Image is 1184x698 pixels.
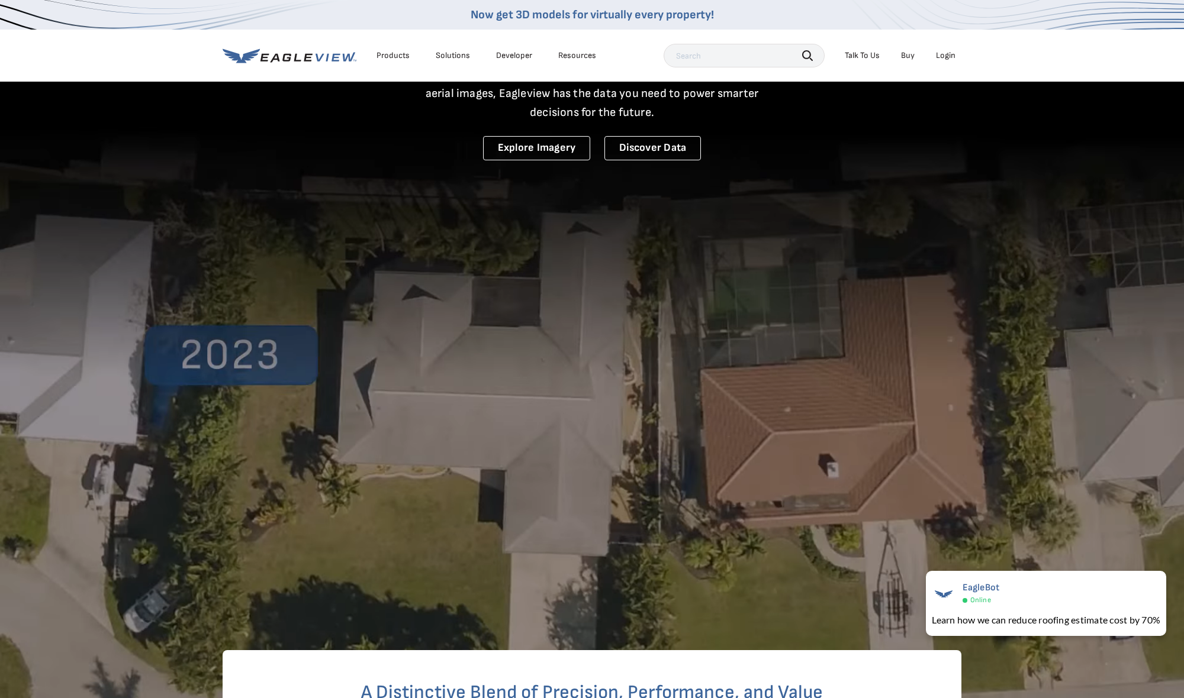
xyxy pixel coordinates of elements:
[604,136,701,160] a: Discover Data
[483,136,591,160] a: Explore Imagery
[496,50,532,61] a: Developer
[963,582,1000,593] span: EagleBot
[845,50,880,61] div: Talk To Us
[932,613,1160,627] div: Learn how we can reduce roofing estimate cost by 70%
[901,50,915,61] a: Buy
[471,8,714,22] a: Now get 3D models for virtually every property!
[411,65,773,122] p: A new era starts here. Built on more than 3.5 billion high-resolution aerial images, Eagleview ha...
[558,50,596,61] div: Resources
[664,44,825,67] input: Search
[436,50,470,61] div: Solutions
[936,50,955,61] div: Login
[932,582,955,606] img: EagleBot
[377,50,410,61] div: Products
[970,596,991,605] span: Online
